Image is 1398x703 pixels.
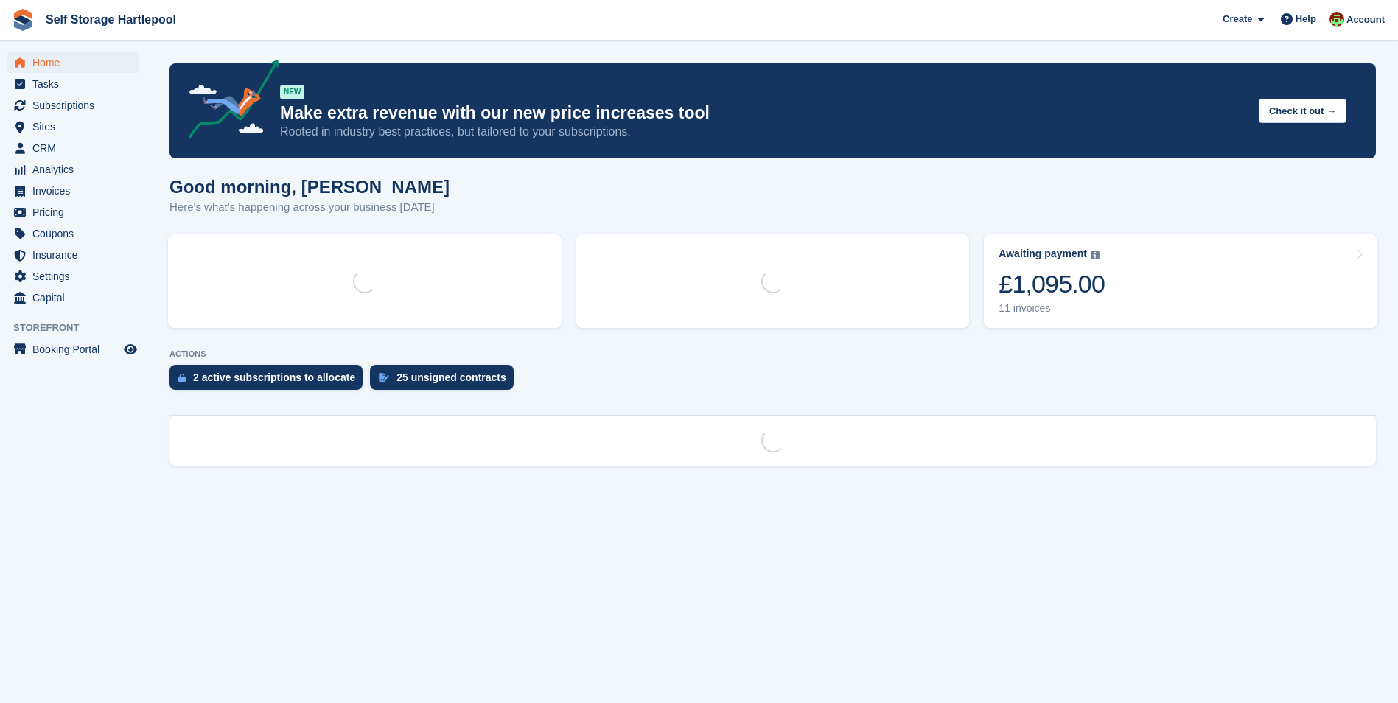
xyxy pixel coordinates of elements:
a: menu [7,74,139,94]
button: Check it out → [1259,99,1346,123]
a: menu [7,245,139,265]
span: Help [1296,12,1316,27]
a: menu [7,138,139,158]
span: Coupons [32,223,121,244]
div: 25 unsigned contracts [396,371,506,383]
span: Account [1346,13,1385,27]
img: contract_signature_icon-13c848040528278c33f63329250d36e43548de30e8caae1d1a13099fd9432cc5.svg [379,373,389,382]
a: menu [7,181,139,201]
span: CRM [32,138,121,158]
a: menu [7,339,139,360]
a: menu [7,202,139,223]
img: price-adjustments-announcement-icon-8257ccfd72463d97f412b2fc003d46551f7dbcb40ab6d574587a9cd5c0d94... [176,60,279,144]
p: Here's what's happening across your business [DATE] [169,199,450,216]
span: Capital [32,287,121,308]
span: Analytics [32,159,121,180]
p: Make extra revenue with our new price increases tool [280,102,1247,124]
a: menu [7,52,139,73]
span: Sites [32,116,121,137]
a: Preview store [122,340,139,358]
span: Pricing [32,202,121,223]
a: menu [7,116,139,137]
div: £1,095.00 [999,269,1105,299]
h1: Good morning, [PERSON_NAME] [169,177,450,197]
a: menu [7,266,139,287]
div: 11 invoices [999,302,1105,315]
img: active_subscription_to_allocate_icon-d502201f5373d7db506a760aba3b589e785aa758c864c3986d89f69b8ff3... [178,373,186,382]
a: Self Storage Hartlepool [40,7,182,32]
a: menu [7,95,139,116]
span: Home [32,52,121,73]
a: menu [7,287,139,308]
div: Awaiting payment [999,248,1087,260]
div: NEW [280,85,304,99]
div: 2 active subscriptions to allocate [193,371,355,383]
span: Invoices [32,181,121,201]
span: Booking Portal [32,339,121,360]
a: menu [7,159,139,180]
span: Insurance [32,245,121,265]
p: ACTIONS [169,349,1376,359]
p: Rooted in industry best practices, but tailored to your subscriptions. [280,124,1247,140]
a: Awaiting payment £1,095.00 11 invoices [984,234,1377,328]
a: 25 unsigned contracts [370,365,521,397]
img: stora-icon-8386f47178a22dfd0bd8f6a31ec36ba5ce8667c1dd55bd0f319d3a0aa187defe.svg [12,9,34,31]
span: Tasks [32,74,121,94]
span: Storefront [13,321,147,335]
span: Settings [32,266,121,287]
a: 2 active subscriptions to allocate [169,365,370,397]
img: icon-info-grey-7440780725fd019a000dd9b08b2336e03edf1995a4989e88bcd33f0948082b44.svg [1091,251,1100,259]
img: Woods Removals [1329,12,1344,27]
span: Subscriptions [32,95,121,116]
span: Create [1223,12,1252,27]
a: menu [7,223,139,244]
